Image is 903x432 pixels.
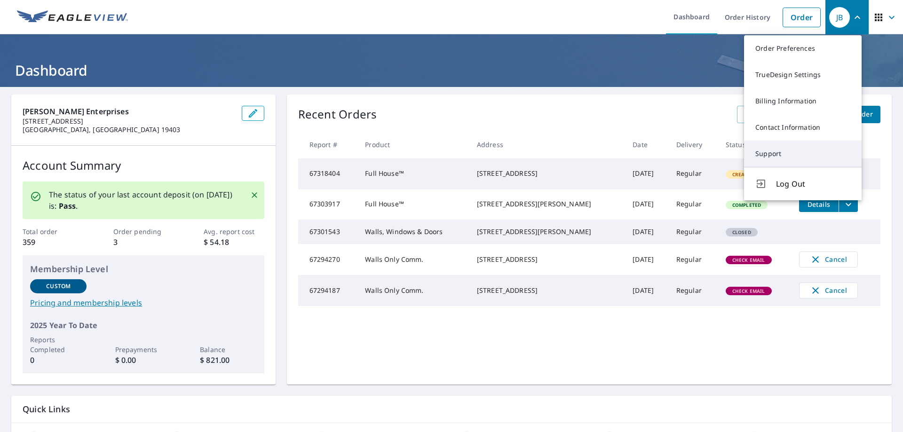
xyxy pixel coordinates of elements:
[625,131,669,158] th: Date
[11,61,892,80] h1: Dashboard
[23,227,83,236] p: Total order
[744,35,862,62] a: Order Preferences
[113,236,174,248] p: 3
[809,285,848,296] span: Cancel
[204,227,264,236] p: Avg. report cost
[298,106,377,123] p: Recent Orders
[23,106,234,117] p: [PERSON_NAME] Enterprises
[839,197,858,212] button: filesDropdownBtn-67303917
[46,282,71,291] p: Custom
[115,354,172,366] p: $ 0.00
[776,178,850,189] span: Log Out
[200,345,256,354] p: Balance
[727,171,759,178] span: Created
[298,131,358,158] th: Report #
[669,220,718,244] td: Regular
[809,254,848,265] span: Cancel
[625,244,669,275] td: [DATE]
[23,126,234,134] p: [GEOGRAPHIC_DATA], [GEOGRAPHIC_DATA] 19403
[799,251,858,267] button: Cancel
[625,220,669,244] td: [DATE]
[469,131,626,158] th: Address
[248,189,261,201] button: Close
[23,236,83,248] p: 359
[625,275,669,306] td: [DATE]
[357,220,469,244] td: Walls, Windows & Doors
[625,158,669,189] td: [DATE]
[744,114,862,141] a: Contact Information
[477,255,618,264] div: [STREET_ADDRESS]
[49,189,239,212] p: The status of your last account deposit (on [DATE]) is: .
[30,354,87,366] p: 0
[669,131,718,158] th: Delivery
[115,345,172,354] p: Prepayments
[30,320,257,331] p: 2025 Year To Date
[357,189,469,220] td: Full House™
[298,158,358,189] td: 67318404
[204,236,264,248] p: $ 54.18
[298,275,358,306] td: 67294187
[737,106,804,123] a: View All Orders
[59,201,76,211] b: Pass
[477,286,618,295] div: [STREET_ADDRESS]
[727,229,757,236] span: Closed
[727,202,767,208] span: Completed
[625,189,669,220] td: [DATE]
[669,244,718,275] td: Regular
[718,131,792,158] th: Status
[23,157,264,174] p: Account Summary
[30,263,257,275] p: Membership Level
[805,200,833,209] span: Details
[744,167,862,200] button: Log Out
[357,244,469,275] td: Walls Only Comm.
[477,169,618,178] div: [STREET_ADDRESS]
[669,189,718,220] td: Regular
[744,88,862,114] a: Billing Information
[298,220,358,244] td: 67301543
[23,117,234,126] p: [STREET_ADDRESS]
[357,275,469,306] td: Walls Only Comm.
[477,199,618,209] div: [STREET_ADDRESS][PERSON_NAME]
[23,403,880,415] p: Quick Links
[30,297,257,308] a: Pricing and membership levels
[829,7,850,28] div: JB
[744,141,862,167] a: Support
[113,227,174,236] p: Order pending
[727,288,771,294] span: Check Email
[477,227,618,236] div: [STREET_ADDRESS][PERSON_NAME]
[799,283,858,298] button: Cancel
[357,131,469,158] th: Product
[799,197,839,212] button: detailsBtn-67303917
[298,244,358,275] td: 67294270
[357,158,469,189] td: Full House™
[744,62,862,88] a: TrueDesign Settings
[200,354,256,366] p: $ 821.00
[669,158,718,189] td: Regular
[783,8,821,27] a: Order
[30,335,87,354] p: Reports Completed
[298,189,358,220] td: 67303917
[669,275,718,306] td: Regular
[727,257,771,263] span: Check Email
[17,10,128,24] img: EV Logo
